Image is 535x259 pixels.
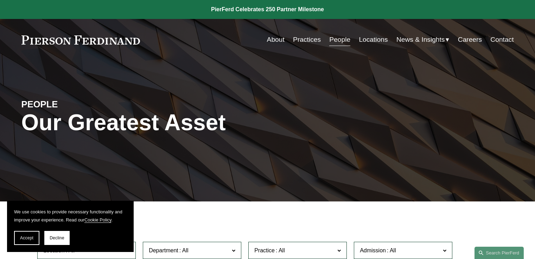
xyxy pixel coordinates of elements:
button: Accept [14,231,39,245]
section: Cookie banner [7,201,134,252]
span: Department [149,247,178,253]
p: We use cookies to provide necessary functionality and improve your experience. Read our . [14,208,127,224]
span: Accept [20,235,33,240]
a: Contact [490,33,514,46]
a: folder dropdown [396,33,450,46]
a: Locations [359,33,388,46]
span: News & Insights [396,34,445,46]
button: Decline [44,231,70,245]
a: Cookie Policy [84,217,112,223]
h4: PEOPLE [21,99,145,110]
span: Decline [50,235,64,240]
a: About [267,33,285,46]
a: Search this site [475,247,524,259]
a: People [329,33,350,46]
span: Practice [254,247,275,253]
a: Practices [293,33,321,46]
h1: Our Greatest Asset [21,110,350,135]
span: Admission [360,247,386,253]
a: Careers [458,33,482,46]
